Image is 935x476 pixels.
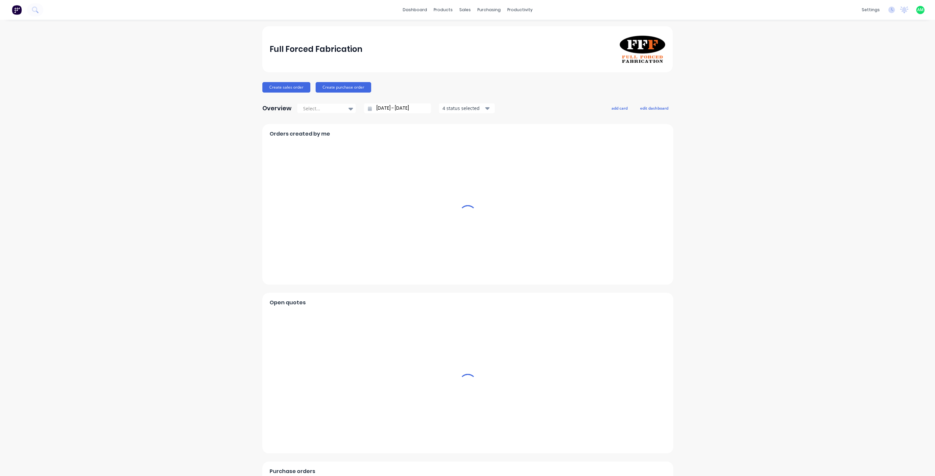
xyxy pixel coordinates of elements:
a: dashboard [399,5,430,15]
div: Full Forced Fabrication [270,43,362,56]
button: Create purchase order [316,82,371,93]
div: sales [456,5,474,15]
button: 4 status selected [439,103,495,113]
img: Factory [12,5,22,15]
span: Open quotes [270,299,306,307]
img: Full Forced Fabrication [619,35,665,63]
div: Overview [262,102,292,115]
span: Purchase orders [270,467,315,475]
div: settings [858,5,883,15]
div: 4 status selected [443,105,484,112]
div: purchasing [474,5,504,15]
span: AM [917,7,923,13]
button: add card [607,104,632,112]
button: edit dashboard [636,104,673,112]
button: Create sales order [262,82,310,93]
div: products [430,5,456,15]
div: productivity [504,5,536,15]
span: Orders created by me [270,130,330,138]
